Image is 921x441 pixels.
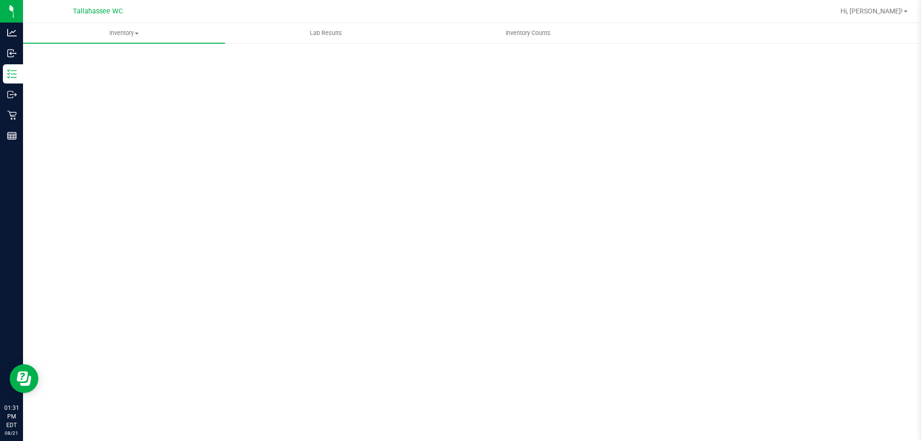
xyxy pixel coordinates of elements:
inline-svg: Inventory [7,69,17,79]
span: Hi, [PERSON_NAME]! [840,7,903,15]
a: Inventory Counts [427,23,629,43]
span: Lab Results [297,29,355,37]
span: Inventory Counts [493,29,564,37]
inline-svg: Outbound [7,90,17,99]
p: 01:31 PM EDT [4,404,19,429]
inline-svg: Retail [7,110,17,120]
span: Tallahassee WC [73,7,123,15]
inline-svg: Analytics [7,28,17,37]
a: Inventory [23,23,225,43]
a: Lab Results [225,23,427,43]
p: 08/21 [4,429,19,437]
inline-svg: Reports [7,131,17,141]
span: Inventory [23,29,225,37]
iframe: Resource center [10,364,38,393]
inline-svg: Inbound [7,48,17,58]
